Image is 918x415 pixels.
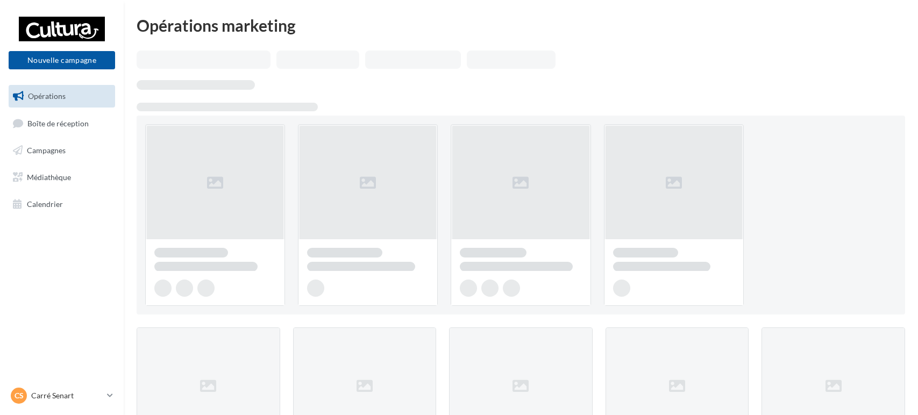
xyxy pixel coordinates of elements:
p: Carré Senart [31,390,103,401]
span: Boîte de réception [27,118,89,127]
button: Nouvelle campagne [9,51,115,69]
a: Opérations [6,85,117,108]
span: CS [15,390,24,401]
a: Boîte de réception [6,112,117,135]
a: CS Carré Senart [9,385,115,406]
span: Calendrier [27,199,63,208]
div: Opérations marketing [137,17,905,33]
a: Campagnes [6,139,117,162]
a: Médiathèque [6,166,117,189]
span: Médiathèque [27,173,71,182]
span: Campagnes [27,146,66,155]
a: Calendrier [6,193,117,216]
span: Opérations [28,91,66,101]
